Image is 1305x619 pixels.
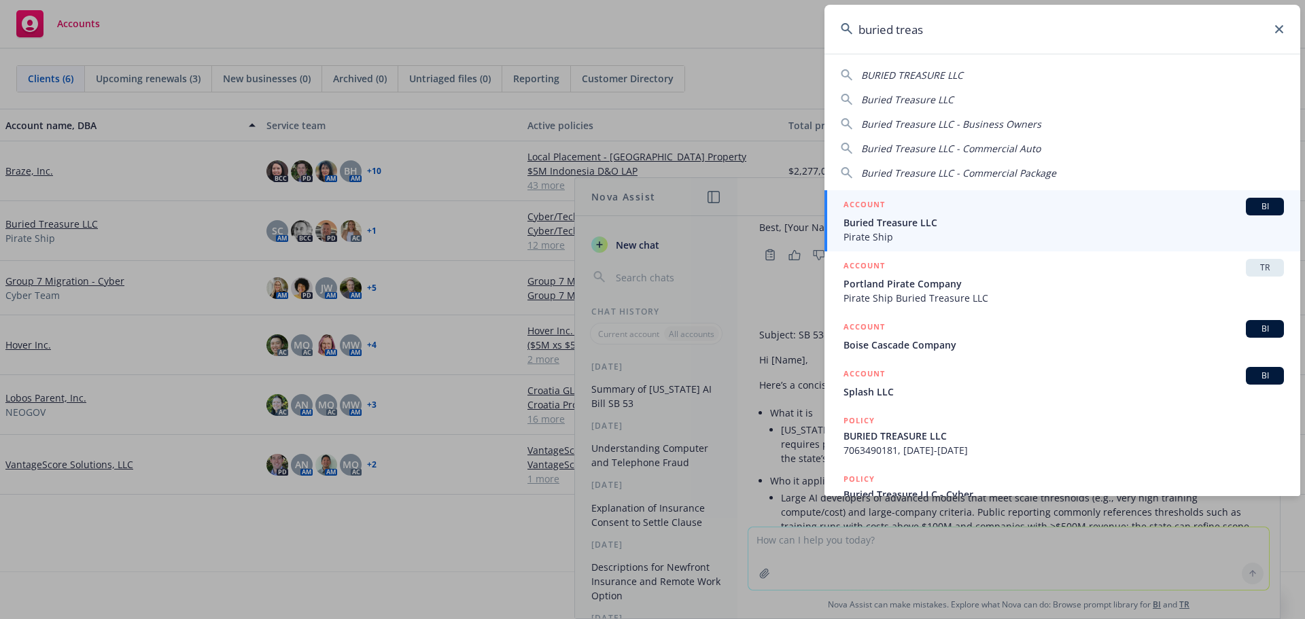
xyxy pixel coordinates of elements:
[1251,262,1278,274] span: TR
[843,338,1284,352] span: Boise Cascade Company
[843,198,885,214] h5: ACCOUNT
[843,215,1284,230] span: Buried Treasure LLC
[861,69,963,82] span: BURIED TREASURE LLC
[1251,200,1278,213] span: BI
[861,166,1056,179] span: Buried Treasure LLC - Commercial Package
[843,320,885,336] h5: ACCOUNT
[843,429,1284,443] span: BURIED TREASURE LLC
[824,313,1300,359] a: ACCOUNTBIBoise Cascade Company
[843,277,1284,291] span: Portland Pirate Company
[861,142,1041,155] span: Buried Treasure LLC - Commercial Auto
[843,367,885,383] h5: ACCOUNT
[824,251,1300,313] a: ACCOUNTTRPortland Pirate CompanyPirate Ship Buried Treasure LLC
[824,5,1300,54] input: Search...
[861,118,1041,130] span: Buried Treasure LLC - Business Owners
[843,385,1284,399] span: Splash LLC
[1251,323,1278,335] span: BI
[824,406,1300,465] a: POLICYBURIED TREASURE LLC7063490181, [DATE]-[DATE]
[843,230,1284,244] span: Pirate Ship
[1251,370,1278,382] span: BI
[843,443,1284,457] span: 7063490181, [DATE]-[DATE]
[843,414,875,427] h5: POLICY
[843,259,885,275] h5: ACCOUNT
[861,93,954,106] span: Buried Treasure LLC
[824,465,1300,523] a: POLICYBuried Treasure LLC - Cyber
[824,190,1300,251] a: ACCOUNTBIBuried Treasure LLCPirate Ship
[843,472,875,486] h5: POLICY
[843,487,1284,501] span: Buried Treasure LLC - Cyber
[824,359,1300,406] a: ACCOUNTBISplash LLC
[843,291,1284,305] span: Pirate Ship Buried Treasure LLC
